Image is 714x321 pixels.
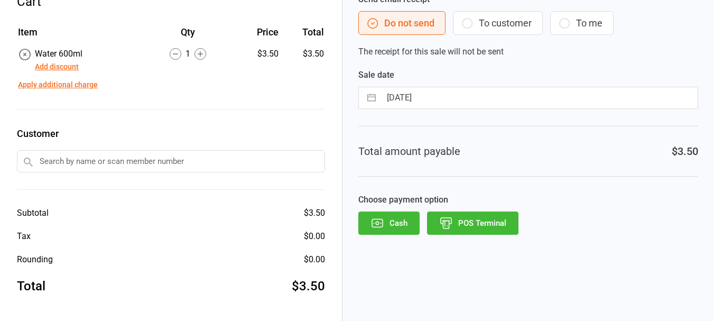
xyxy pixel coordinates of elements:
div: $3.50 [672,143,698,159]
div: Price [234,25,279,39]
div: Total amount payable [358,143,460,159]
div: $3.50 [304,207,325,219]
button: To me [550,11,614,35]
button: Do not send [358,11,446,35]
button: Apply additional charge [18,79,98,90]
div: Tax [17,230,31,243]
button: To customer [453,11,543,35]
label: Sale date [358,69,698,81]
label: Customer [17,126,325,141]
th: Total [283,25,324,47]
input: Search by name or scan member number [17,150,325,172]
th: Qty [142,25,233,47]
div: $3.50 [234,48,279,60]
label: Choose payment option [358,194,698,206]
th: Item [18,25,141,47]
div: Rounding [17,253,53,266]
div: 1 [142,48,233,60]
div: Subtotal [17,207,49,219]
div: $0.00 [304,253,325,266]
button: Cash [358,212,420,235]
button: POS Terminal [427,212,518,235]
td: $3.50 [283,48,324,73]
button: Add discount [35,61,79,72]
div: $0.00 [304,230,325,243]
span: Water 600ml [35,49,82,59]
div: $3.50 [292,277,325,296]
div: Total [17,277,45,296]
